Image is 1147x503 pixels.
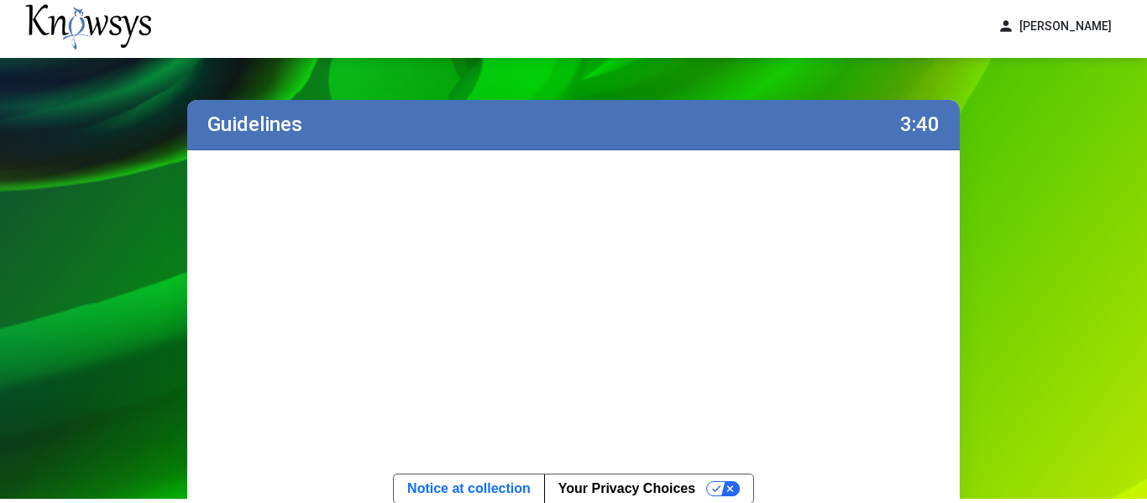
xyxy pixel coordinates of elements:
img: knowsys-logo.png [25,4,151,50]
label: Guidelines [207,113,302,136]
a: Notice at collection [394,474,544,503]
span: person [998,18,1014,35]
button: person[PERSON_NAME] [987,13,1122,40]
button: Your Privacy Choices [544,474,753,503]
label: 3:40 [900,113,940,136]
